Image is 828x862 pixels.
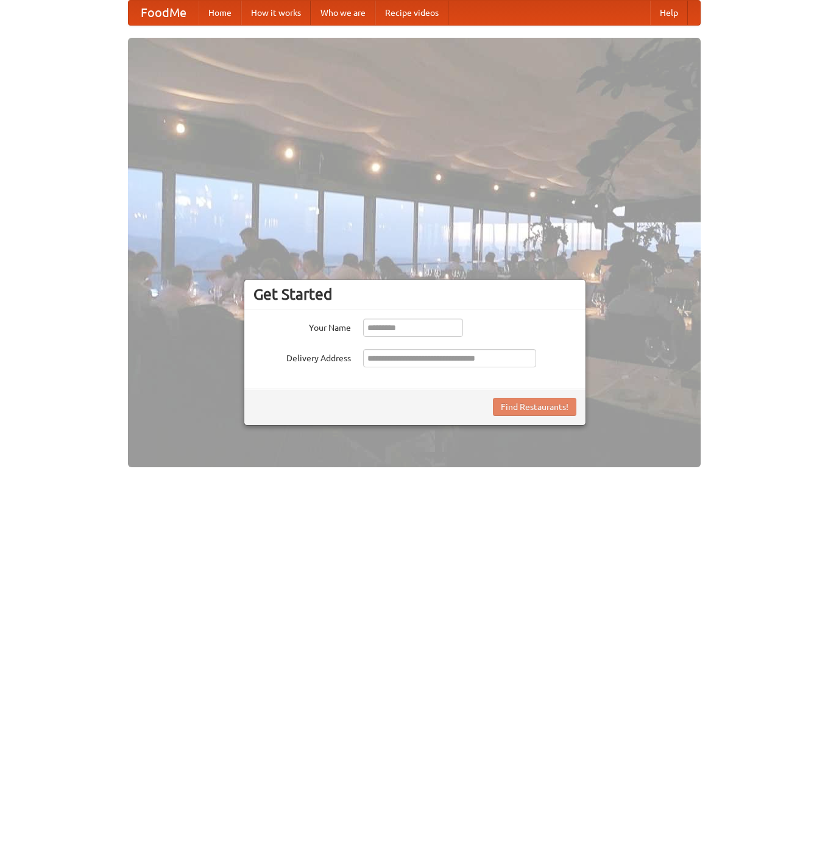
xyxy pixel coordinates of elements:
[253,349,351,364] label: Delivery Address
[253,285,576,303] h3: Get Started
[199,1,241,25] a: Home
[253,319,351,334] label: Your Name
[129,1,199,25] a: FoodMe
[375,1,448,25] a: Recipe videos
[241,1,311,25] a: How it works
[650,1,688,25] a: Help
[311,1,375,25] a: Who we are
[493,398,576,416] button: Find Restaurants!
